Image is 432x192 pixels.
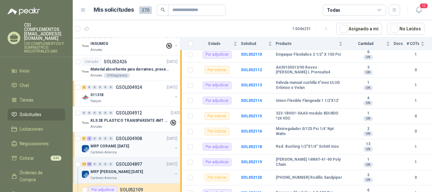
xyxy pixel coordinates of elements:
b: 0 [407,113,424,119]
span: 370 [139,6,152,14]
p: Cartones America [90,150,117,155]
div: 4 [87,136,92,141]
div: 2 [82,85,86,90]
div: UN [363,101,373,106]
div: UN [363,162,373,167]
p: KLS DE PLASTICO TRANSPARENTE 4MT CAL 4 Y CINTA TRA [90,118,169,124]
div: 0 [82,111,86,115]
div: UN [363,177,373,183]
b: 1 [407,52,424,58]
div: 10 Kilogramos [104,73,130,78]
a: SOL052116 [241,129,262,133]
b: 6 [346,50,390,55]
a: SOL052115 [241,114,262,118]
div: Por adjudicar [203,51,231,59]
b: 0 [407,175,424,181]
div: Por cotizar [205,66,229,74]
a: 14 16 0 0 0 0 GSOL004897[DATE] Company LogoMRP [PERSON_NAME] [DATE]Cartones America [82,160,179,181]
div: 0 [92,136,97,141]
b: 1 [346,80,390,85]
b: 2 [346,127,390,132]
div: 0 [108,136,113,141]
div: 0 [98,111,102,115]
b: SOL052110 [241,52,262,57]
span: 344 [51,156,61,161]
div: Por adjudicar [203,97,231,104]
div: UN [363,116,373,121]
p: [DATE] [167,59,177,65]
b: 1 [346,111,390,116]
a: Chat [8,79,65,91]
a: SOL052118 [241,145,262,149]
div: 0 [103,85,108,90]
b: A430105013/90 Reves [PERSON_NAME] L Prensa5x4 [276,65,343,75]
img: Company Logo [82,42,89,50]
div: 0 [92,162,97,166]
b: SOL052112 [241,68,262,72]
span: Chat [20,82,29,89]
div: UN [363,55,373,60]
div: Por adjudicar [203,82,231,89]
div: UN [363,70,373,75]
b: 1 [407,82,424,88]
div: 1 - 50 de 231 [292,24,331,34]
b: Valvula manual cuchilla 4"inox t/LUG Orbinox o Velan [276,80,343,90]
a: Inicio [8,65,65,77]
p: [DATE] [167,161,177,167]
span: Licitaciones [20,126,43,133]
div: 0 [87,111,92,115]
p: GSOL004912 [116,111,142,115]
b: 3 [346,65,390,70]
p: Almatec [90,124,102,129]
div: 0 [103,136,108,141]
p: MRP CORAME [DATE] [90,143,129,149]
p: GSOL004897 [116,162,142,166]
b: 0 [407,128,424,134]
span: Inicio [20,67,30,74]
th: Producto [276,38,346,50]
b: [PERSON_NAME] 14M6T-41-90 Poly Chain [276,157,343,167]
a: Negociaciones [8,138,65,150]
b: SOL052114 [241,98,262,103]
div: UN [363,147,373,152]
b: Union Flexible Flangeada 1 1/2'X12' [276,98,339,103]
div: 0 [98,85,102,90]
div: 14 [82,162,86,166]
b: 323-1BH01-0AA0 modulo 8DI/8DO *24 VDC [276,111,343,121]
div: Por cotizar [205,128,229,135]
p: Almatec [90,47,102,53]
b: 13 [346,142,390,147]
th: Docs [394,38,407,50]
th: Cantidad [346,38,394,50]
div: Todas [327,7,340,14]
p: Patojito [90,99,101,104]
div: UN [363,85,373,90]
p: Cartones America [90,176,117,181]
div: 0 [87,85,92,90]
p: SOL052426 [104,59,127,64]
div: 0 [98,162,102,166]
p: GSOL004908 [116,136,142,141]
a: 2 0 0 0 0 0 GSOL004924[DATE] Company Logo011318Patojito [82,84,179,104]
b: Miniregulador 0/125 Psi 1/4' Npt Watts [276,127,343,136]
div: Por cotizar [205,112,229,120]
p: Material absorbente para derrames, presentación por kg [90,66,169,72]
div: 0 [92,85,97,90]
span: Producto [276,41,337,46]
p: Almatec [90,73,102,78]
a: Licitaciones [8,123,65,135]
a: SOL052120 [241,175,262,180]
p: [DATE] [171,110,182,116]
div: Cerrado [82,58,101,65]
div: 0 [103,111,108,115]
span: Cotizar [20,155,34,162]
th: Solicitud [241,38,276,50]
a: 0 0 0 0 0 0 GSOL004912[DATE] Company LogoKLS DE PLASTICO TRANSPARENTE 4MT CAL 4 Y CINTA TRAAlmatec [82,109,183,129]
p: GSOL004924 [116,85,142,90]
p: CSI COMPLEMENTOS Y SUMINISTROS INDUSTRIALES SAS [24,42,65,53]
span: 12 [419,3,428,9]
span: Solicitud [241,41,267,46]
